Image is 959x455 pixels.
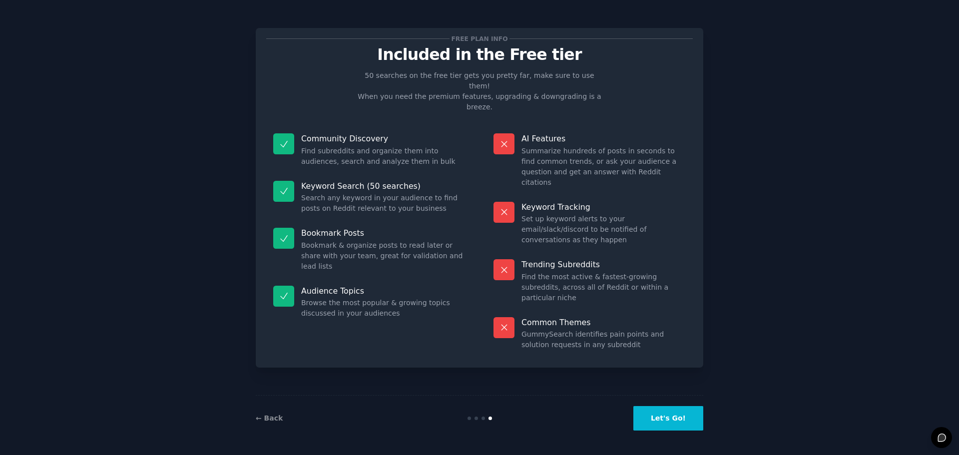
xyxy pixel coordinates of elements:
p: Included in the Free tier [266,46,693,63]
dd: Set up keyword alerts to your email/slack/discord to be notified of conversations as they happen [521,214,686,245]
dd: Summarize hundreds of posts in seconds to find common trends, or ask your audience a question and... [521,146,686,188]
dd: Search any keyword in your audience to find posts on Reddit relevant to your business [301,193,466,214]
dd: Find the most active & fastest-growing subreddits, across all of Reddit or within a particular niche [521,272,686,303]
p: Keyword Tracking [521,202,686,212]
p: Audience Topics [301,286,466,296]
p: 50 searches on the free tier gets you pretty far, make sure to use them! When you need the premiu... [354,70,605,112]
dd: GummySearch identifies pain points and solution requests in any subreddit [521,329,686,350]
p: AI Features [521,133,686,144]
dd: Browse the most popular & growing topics discussed in your audiences [301,298,466,319]
dd: Bookmark & organize posts to read later or share with your team, great for validation and lead lists [301,240,466,272]
button: Let's Go! [633,406,703,431]
span: Free plan info [450,33,509,44]
p: Common Themes [521,317,686,328]
p: Keyword Search (50 searches) [301,181,466,191]
p: Trending Subreddits [521,259,686,270]
p: Community Discovery [301,133,466,144]
p: Bookmark Posts [301,228,466,238]
a: ← Back [256,414,283,422]
dd: Find subreddits and organize them into audiences, search and analyze them in bulk [301,146,466,167]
